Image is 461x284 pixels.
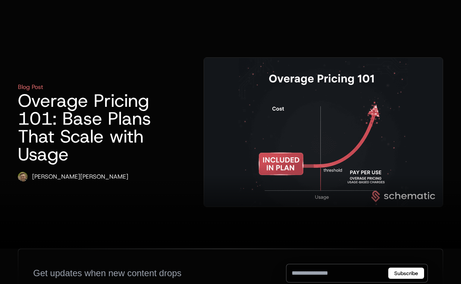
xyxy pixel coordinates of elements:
img: Frame 427320891 [204,58,443,207]
div: [PERSON_NAME] [PERSON_NAME] [32,172,128,181]
button: Subscribe [388,268,424,279]
a: Blog PostOverage Pricing 101: Base Plans That Scale with UsageRyan Echternacht[PERSON_NAME][PERSO... [18,57,443,207]
div: Get updates when new content drops [33,267,182,279]
img: Ryan Echternacht [18,172,28,182]
h1: Overage Pricing 101: Base Plans That Scale with Usage [18,92,156,163]
div: Blog Post [18,83,43,92]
